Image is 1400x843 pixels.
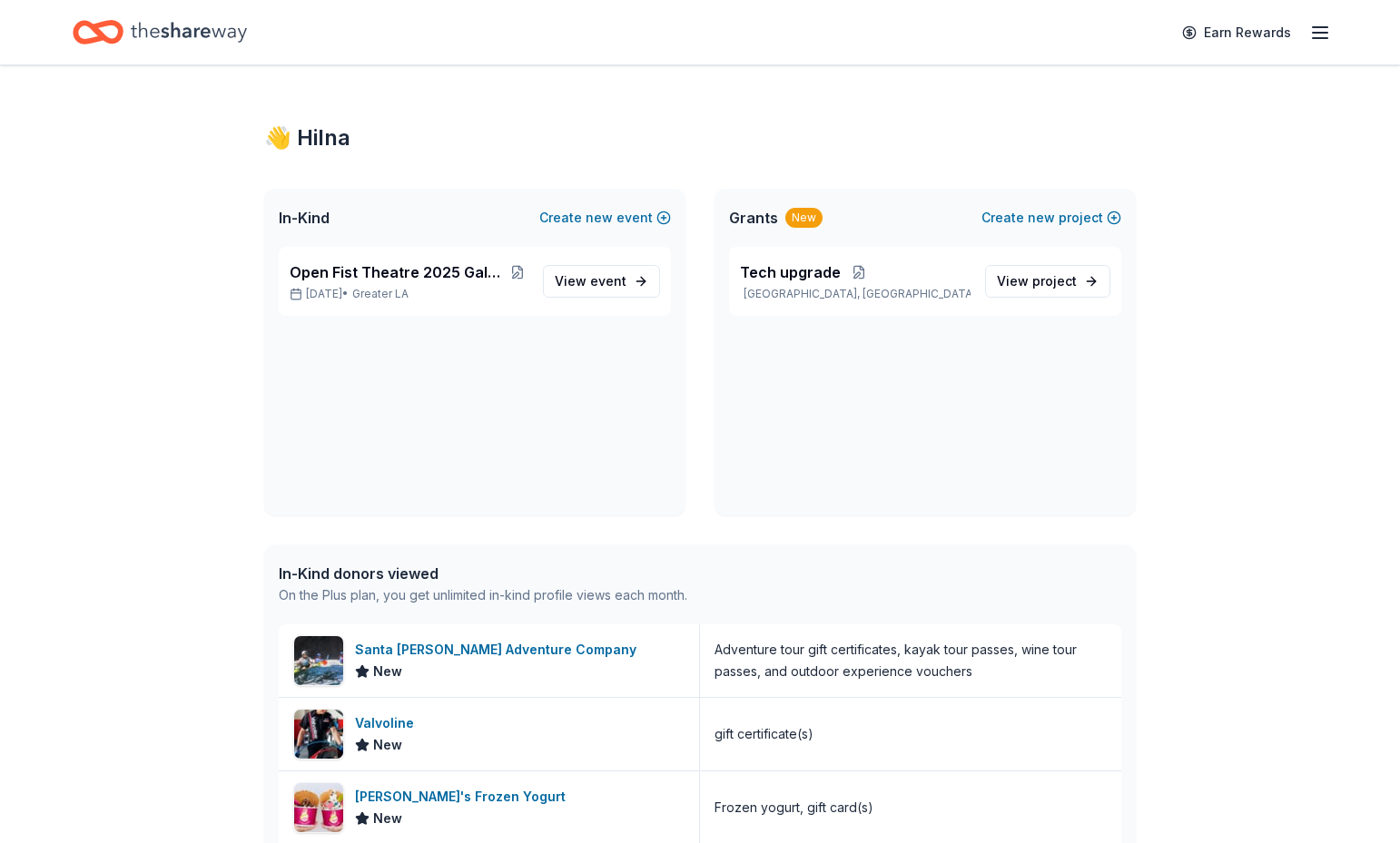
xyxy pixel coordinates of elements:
span: Grants [729,207,778,229]
span: project [1032,273,1077,289]
span: Greater LA [352,287,409,301]
div: On the Plus plan, you get unlimited in-kind profile views each month. [279,584,687,606]
div: New [785,208,823,228]
a: Earn Rewards [1171,16,1302,49]
span: event [590,273,626,289]
div: Frozen yogurt, gift card(s) [715,797,873,818]
a: View event [543,265,660,298]
div: Valvoline [355,712,421,734]
span: New [373,661,402,682]
span: New [373,808,402,829]
p: [DATE] • [290,287,528,301]
img: Image for Santa Barbara Adventure Company [294,636,343,685]
p: [GEOGRAPHIC_DATA], [GEOGRAPHIC_DATA] [740,287,971,301]
span: new [1028,207,1055,229]
a: View project [985,265,1110,298]
span: Open Fist Theatre 2025 Gala: A Night at the Museum [290,261,508,283]
div: gift certificate(s) [715,723,813,745]
span: In-Kind [279,207,330,229]
div: 👋 Hi Ina [264,123,1136,152]
span: Tech upgrade [740,261,841,283]
div: [PERSON_NAME]'s Frozen Yogurt [355,786,573,808]
a: Home [73,11,247,54]
span: new [586,207,613,229]
img: Image for Valvoline [294,710,343,759]
span: View [997,270,1077,292]
div: In-Kind donors viewed [279,563,687,584]
div: Adventure tour gift certificates, kayak tour passes, wine tour passes, and outdoor experience vou... [715,639,1107,682]
button: Createnewproject [981,207,1121,229]
span: New [373,734,402,756]
img: Image for Menchie's Frozen Yogurt [294,783,343,832]
div: Santa [PERSON_NAME] Adventure Company [355,639,644,661]
button: Createnewevent [539,207,671,229]
span: View [555,270,626,292]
